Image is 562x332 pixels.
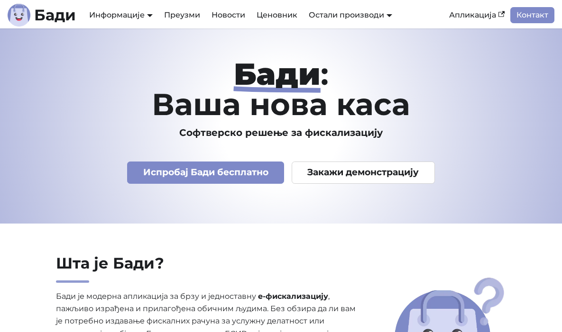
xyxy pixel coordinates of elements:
[18,127,544,139] h3: Софтверско решење за фискализацију
[309,10,392,19] a: Остали производи
[258,292,328,301] strong: е-фискализацију
[34,8,76,23] b: Бади
[251,7,303,23] a: Ценовник
[206,7,251,23] a: Новости
[18,59,544,119] h1: : Ваша нова каса
[8,4,76,27] a: ЛогоБади
[56,254,356,283] h2: Шта је Бади?
[443,7,510,23] a: Апликација
[8,4,30,27] img: Лого
[89,10,153,19] a: Информације
[127,162,284,184] a: Испробај Бади бесплатно
[234,55,321,92] strong: Бади
[510,7,554,23] a: Контакт
[292,162,435,184] a: Закажи демонстрацију
[158,7,206,23] a: Преузми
